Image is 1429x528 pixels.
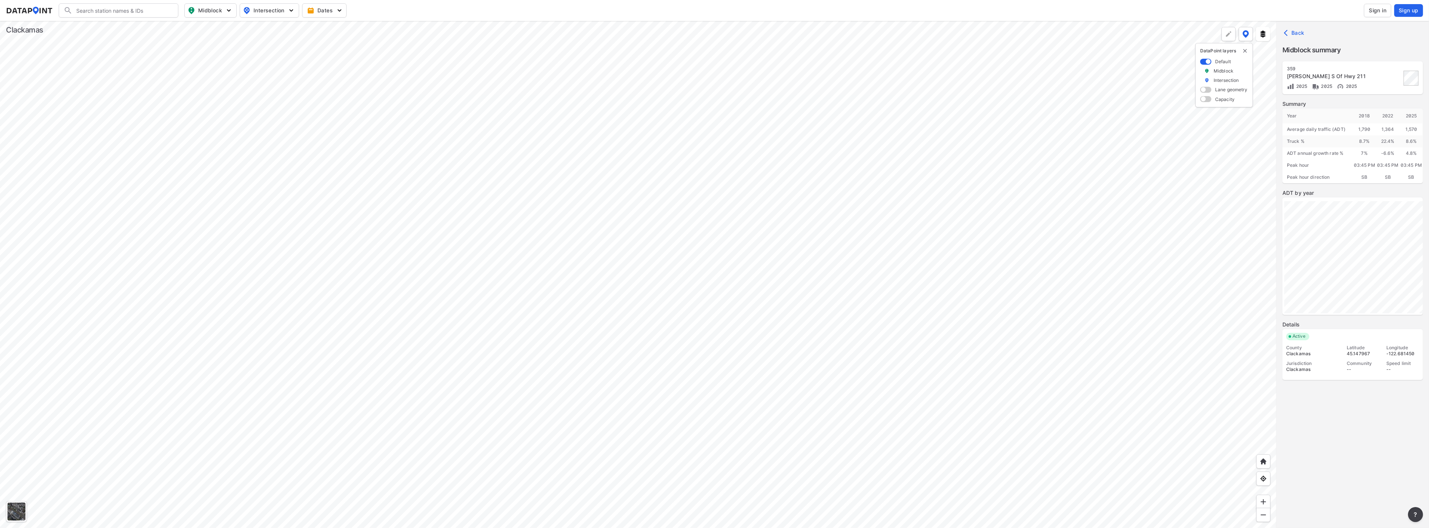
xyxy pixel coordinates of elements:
[1353,135,1376,147] div: 8.7 %
[1215,58,1231,65] label: Default
[6,25,43,35] div: Clackamas
[1256,472,1270,486] div: View my location
[1362,2,1393,19] a: Sign in
[1376,147,1400,159] div: -6.6 %
[1399,108,1423,123] div: 2025
[1376,171,1400,183] div: SB
[187,6,196,15] img: map_pin_mid.602f9df1.svg
[1399,123,1423,135] div: 1,570
[1347,366,1380,372] div: --
[1260,458,1267,465] img: +XpAUvaXAN7GudzAAAAAElFTkSuQmCC
[1394,4,1423,17] button: Sign up
[1386,345,1419,351] div: Longitude
[240,3,299,18] button: Intersection
[1214,68,1233,74] label: Midblock
[307,7,314,14] img: calendar-gold.39a51dde.svg
[308,7,342,14] span: Dates
[1364,4,1391,17] button: Sign in
[188,6,232,15] span: Midblock
[1399,159,1423,171] div: 03:45 PM
[1376,135,1400,147] div: 22.4 %
[1282,321,1423,328] label: Details
[1353,147,1376,159] div: 7 %
[1386,351,1419,357] div: -122.681450
[1353,171,1376,183] div: SB
[1259,30,1267,38] img: layers.ee07997e.svg
[1282,135,1353,147] div: Truck %
[1242,30,1249,38] img: data-point-layers.37681fc9.svg
[1287,73,1401,80] div: Kropf Rd S Of Hwy 211
[1386,366,1419,372] div: --
[1413,510,1419,519] span: ?
[1353,108,1376,123] div: 2018
[1399,135,1423,147] div: 8.6 %
[1256,454,1270,469] div: Home
[1256,27,1270,41] button: External layers
[1285,29,1304,37] span: Back
[1242,48,1248,54] button: delete
[1347,360,1380,366] div: Community
[1408,507,1423,522] button: more
[1282,108,1353,123] div: Year
[1376,123,1400,135] div: 1,364
[242,6,251,15] img: map_pin_int.54838e6b.svg
[1260,511,1267,519] img: MAAAAAElFTkSuQmCC
[1282,189,1423,197] label: ADT by year
[1344,83,1357,89] span: 2025
[6,501,27,522] div: Toggle basemap
[1290,333,1309,340] span: Active
[1386,360,1419,366] div: Speed limit
[1337,83,1344,90] img: Vehicle speed
[1312,83,1319,90] img: Vehicle class
[1242,48,1248,54] img: close-external-leyer.3061a1c7.svg
[1399,171,1423,183] div: SB
[1399,7,1419,14] span: Sign up
[1353,123,1376,135] div: 1,790
[1282,100,1423,108] label: Summary
[6,7,53,14] img: dataPointLogo.9353c09d.svg
[73,4,173,16] input: Search
[1221,27,1236,41] div: Polygon tool
[1282,27,1307,39] button: Back
[1214,77,1239,83] label: Intersection
[1282,123,1353,135] div: Average daily traffic (ADT)
[1215,86,1247,93] label: Lane geometry
[336,7,343,14] img: 5YPKRKmlfpI5mqlR8AD95paCi+0kK1fRFDJSaMmawlwaeJcJwk9O2fotCW5ve9gAAAAASUVORK5CYII=
[1347,345,1380,351] div: Latitude
[1204,68,1210,74] img: marker_Midblock.5ba75e30.svg
[1286,360,1340,366] div: Jurisdiction
[1282,45,1423,55] label: Midblock summary
[1282,159,1353,171] div: Peak hour
[1376,159,1400,171] div: 03:45 PM
[1287,66,1401,72] div: 359
[243,6,294,15] span: Intersection
[1260,475,1267,482] img: zeq5HYn9AnE9l6UmnFLPAAAAAElFTkSuQmCC
[1353,159,1376,171] div: 03:45 PM
[302,3,347,18] button: Dates
[1282,171,1353,183] div: Peak hour direction
[225,7,233,14] img: 5YPKRKmlfpI5mqlR8AD95paCi+0kK1fRFDJSaMmawlwaeJcJwk9O2fotCW5ve9gAAAAASUVORK5CYII=
[1294,83,1307,89] span: 2025
[1260,498,1267,506] img: ZvzfEJKXnyWIrJytrsY285QMwk63cM6Drc+sIAAAAASUVORK5CYII=
[1286,345,1340,351] div: County
[1239,27,1253,41] button: DataPoint layers
[1347,351,1380,357] div: 45.147967
[1286,366,1340,372] div: Clackamas
[1200,48,1248,54] p: DataPoint layers
[288,7,295,14] img: 5YPKRKmlfpI5mqlR8AD95paCi+0kK1fRFDJSaMmawlwaeJcJwk9O2fotCW5ve9gAAAAASUVORK5CYII=
[1204,77,1210,83] img: marker_Intersection.6861001b.svg
[1282,147,1353,159] div: ADT annual growth rate %
[1215,96,1235,102] label: Capacity
[1225,30,1232,38] img: +Dz8AAAAASUVORK5CYII=
[1399,147,1423,159] div: 4.8 %
[1256,495,1270,509] div: Zoom in
[1369,7,1386,14] span: Sign in
[1393,2,1423,19] a: Sign up
[1376,108,1400,123] div: 2022
[1256,508,1270,522] div: Zoom out
[184,3,237,18] button: Midblock
[1286,351,1340,357] div: Clackamas
[1287,83,1294,90] img: Volume count
[1319,83,1333,89] span: 2025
